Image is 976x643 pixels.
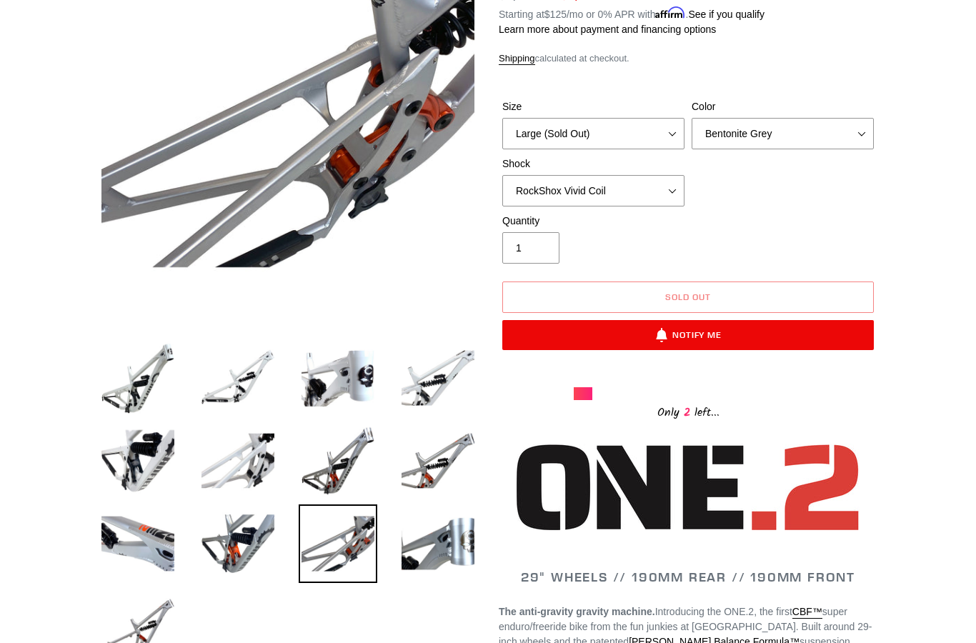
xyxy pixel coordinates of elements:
label: Quantity [502,214,684,229]
span: Introducing the ONE.2, the first [655,606,792,617]
img: Load image into Gallery viewer, ONE.2 Super Enduro - Frameset [399,339,477,417]
span: Affirm [655,6,685,19]
img: Load image into Gallery viewer, ONE.2 Super Enduro - Frameset [299,422,377,500]
a: CBF™ [792,606,822,619]
span: $125 [544,9,567,20]
label: Shock [502,156,684,171]
button: Notify Me [502,320,874,350]
img: Load image into Gallery viewer, ONE.2 Super Enduro - Frameset [299,504,377,583]
button: Sold out [502,281,874,313]
a: Shipping [499,53,535,65]
img: Load image into Gallery viewer, ONE.2 Super Enduro - Frameset [99,504,177,583]
span: 29" WHEELS // 190MM REAR // 190MM FRONT [521,569,855,585]
a: Learn more about payment and financing options [499,24,716,35]
p: Starting at /mo or 0% APR with . [499,4,765,22]
img: Load image into Gallery viewer, ONE.2 Super Enduro - Frameset [99,422,177,500]
label: Color [692,99,874,114]
strong: The anti-gravity gravity machine. [499,606,655,617]
span: 2 [679,404,694,422]
img: Load image into Gallery viewer, ONE.2 Super Enduro - Frameset [199,422,277,500]
label: Size [502,99,684,114]
div: Only left... [574,400,802,422]
img: Load image into Gallery viewer, ONE.2 Super Enduro - Frameset [99,339,177,417]
img: Load image into Gallery viewer, ONE.2 Super Enduro - Frameset [199,339,277,417]
img: Load image into Gallery viewer, ONE.2 Super Enduro - Frameset [299,339,377,417]
img: Load image into Gallery viewer, ONE.2 Super Enduro - Frameset [399,504,477,583]
a: See if you qualify - Learn more about Affirm Financing (opens in modal) [688,9,765,20]
div: calculated at checkout. [499,51,877,66]
img: Load image into Gallery viewer, ONE.2 Super Enduro - Frameset [399,422,477,500]
img: Load image into Gallery viewer, ONE.2 Super Enduro - Frameset [199,504,277,583]
span: Sold out [665,291,711,302]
